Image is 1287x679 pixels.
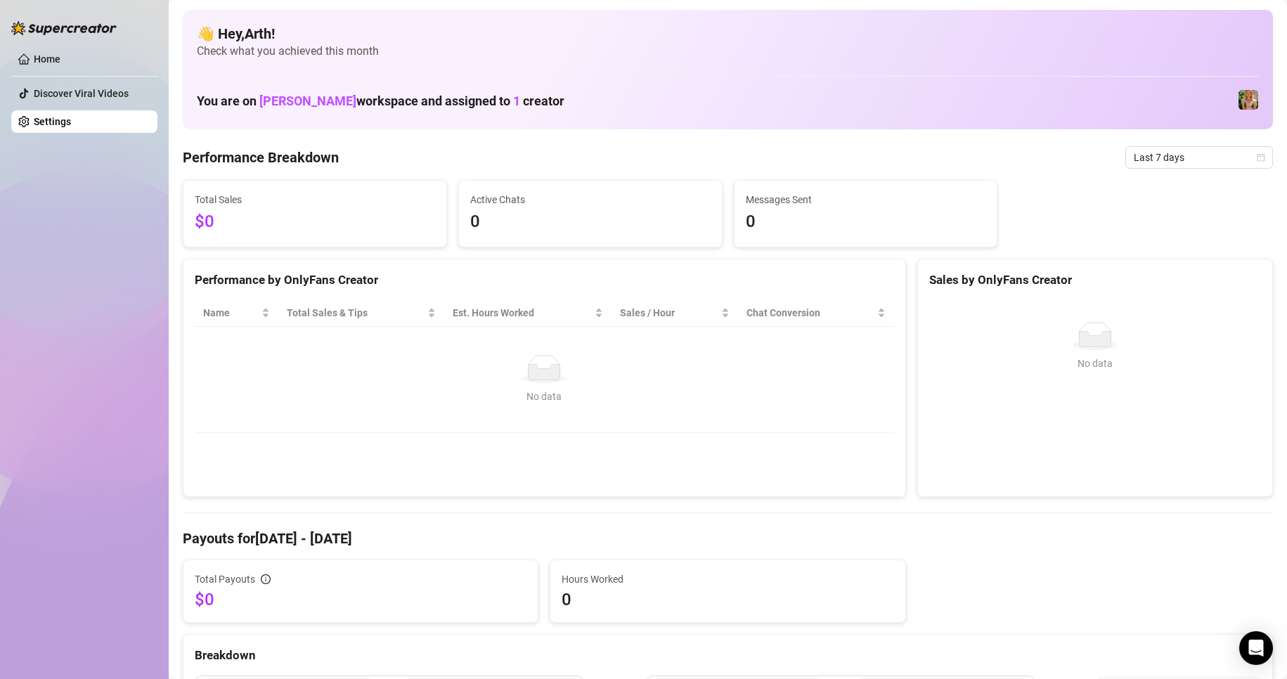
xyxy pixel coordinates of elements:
[453,305,592,321] div: Est. Hours Worked
[738,299,893,327] th: Chat Conversion
[470,192,711,207] span: Active Chats
[203,305,259,321] span: Name
[929,271,1261,290] div: Sales by OnlyFans Creator
[197,24,1259,44] h4: 👋 Hey, Arth !
[1239,90,1258,110] img: Willow
[620,305,718,321] span: Sales / Hour
[11,21,117,35] img: logo-BBDzfeDw.svg
[195,588,526,611] span: $0
[195,571,255,587] span: Total Payouts
[287,305,425,321] span: Total Sales & Tips
[470,209,711,235] span: 0
[183,529,1273,548] h4: Payouts for [DATE] - [DATE]
[183,148,339,167] h4: Performance Breakdown
[562,571,893,587] span: Hours Worked
[935,356,1255,371] div: No data
[195,271,894,290] div: Performance by OnlyFans Creator
[259,93,356,108] span: [PERSON_NAME]
[513,93,520,108] span: 1
[195,299,278,327] th: Name
[1257,153,1265,162] span: calendar
[278,299,444,327] th: Total Sales & Tips
[195,209,435,235] span: $0
[746,305,874,321] span: Chat Conversion
[34,53,60,65] a: Home
[209,389,880,404] div: No data
[195,646,1261,665] div: Breakdown
[34,116,71,127] a: Settings
[34,88,129,99] a: Discover Viral Videos
[562,588,893,611] span: 0
[197,44,1259,59] span: Check what you achieved this month
[195,192,435,207] span: Total Sales
[612,299,738,327] th: Sales / Hour
[1134,147,1265,168] span: Last 7 days
[746,209,986,235] span: 0
[197,93,564,109] h1: You are on workspace and assigned to creator
[261,574,271,584] span: info-circle
[1239,631,1273,665] div: Open Intercom Messenger
[746,192,986,207] span: Messages Sent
